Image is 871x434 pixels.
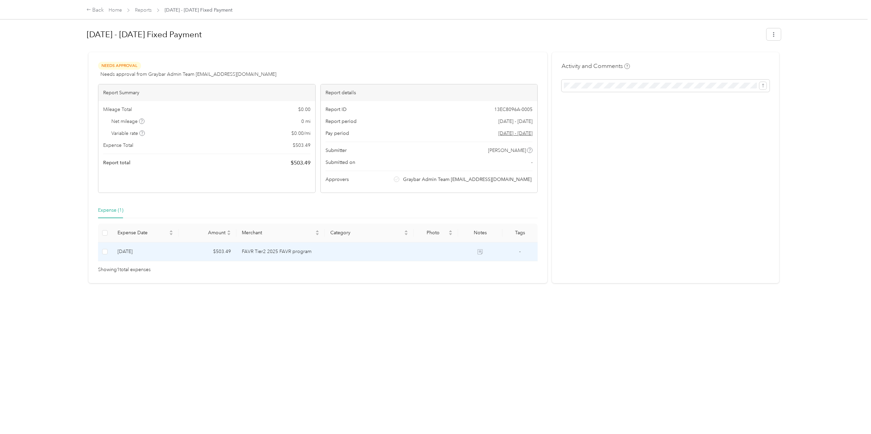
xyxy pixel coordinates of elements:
[87,26,762,43] h1: Oct 1 - 31, 2025 Fixed Payment
[326,106,347,113] span: Report ID
[169,232,173,236] span: caret-down
[86,6,104,14] div: Back
[111,118,144,125] span: Net mileage
[404,229,408,233] span: caret-up
[98,62,141,70] span: Needs Approval
[833,396,871,434] iframe: Everlance-gr Chat Button Frame
[112,242,179,261] td: 10-1-2025
[315,232,319,236] span: caret-down
[325,224,414,242] th: Category
[330,230,403,236] span: Category
[448,229,453,233] span: caret-up
[103,106,132,113] span: Mileage Total
[291,130,310,137] span: $ 0.00 / mi
[414,224,458,242] th: Photo
[242,230,314,236] span: Merchant
[236,242,325,261] td: FAVR Tier2 2025 FAVR program
[326,147,347,154] span: Submitter
[117,230,168,236] span: Expense Date
[100,71,276,78] span: Needs approval from Graybar Admin Team [EMAIL_ADDRESS][DOMAIN_NAME]
[112,224,179,242] th: Expense Date
[404,232,408,236] span: caret-down
[562,62,630,70] h4: Activity and Comments
[98,266,151,274] span: Showing 1 total expenses
[227,229,231,233] span: caret-up
[98,207,123,214] div: Expense (1)
[508,230,533,236] div: Tags
[403,176,531,183] span: Graybar Admin Team [EMAIL_ADDRESS][DOMAIN_NAME]
[301,118,310,125] span: 0 mi
[165,6,233,14] span: [DATE] - [DATE] Fixed Payment
[458,224,502,242] th: Notes
[326,118,357,125] span: Report period
[502,224,538,242] th: Tags
[293,142,310,149] span: $ 503.49
[109,7,122,13] a: Home
[236,224,325,242] th: Merchant
[315,229,319,233] span: caret-up
[326,176,349,183] span: Approvers
[502,242,538,261] td: -
[419,230,447,236] span: Photo
[169,229,173,233] span: caret-up
[111,130,145,137] span: Variable rate
[135,7,152,13] a: Reports
[184,230,225,236] span: Amount
[498,118,533,125] span: [DATE] - [DATE]
[103,142,133,149] span: Expense Total
[519,249,521,254] span: -
[298,106,310,113] span: $ 0.00
[98,84,315,101] div: Report Summary
[291,159,310,167] span: $ 503.49
[179,242,236,261] td: $503.49
[498,130,533,137] span: Go to pay period
[227,232,231,236] span: caret-down
[488,147,526,154] span: [PERSON_NAME]
[531,159,533,166] span: -
[448,232,453,236] span: caret-down
[326,159,355,166] span: Submitted on
[179,224,236,242] th: Amount
[326,130,349,137] span: Pay period
[103,159,130,166] span: Report total
[321,84,538,101] div: Report details
[494,106,533,113] span: 13EC8096A-0005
